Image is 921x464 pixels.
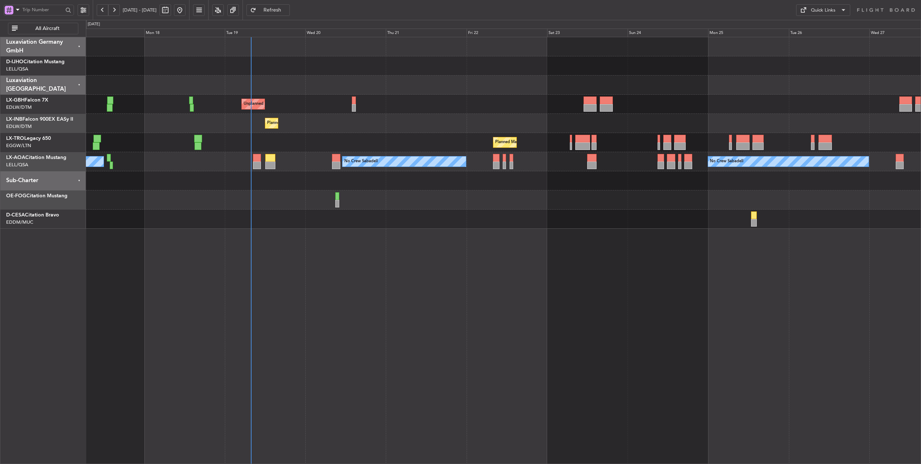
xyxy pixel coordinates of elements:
div: Mon 18 [144,29,225,37]
span: All Aircraft [19,26,76,31]
div: Tue 19 [225,29,305,37]
div: No Crew Sabadell [344,156,378,167]
div: Planned Maint Geneva (Cointrin) [267,118,327,129]
div: Sun 24 [628,29,708,37]
span: Refresh [258,8,287,13]
span: [DATE] - [DATE] [123,7,157,13]
a: LELL/QSA [6,66,28,72]
div: Tue 26 [789,29,869,37]
div: Planned Maint [GEOGRAPHIC_DATA] ([GEOGRAPHIC_DATA]) [495,137,609,148]
span: LX-INB [6,117,22,122]
div: No Crew Sabadell [710,156,743,167]
span: OE-FOG [6,193,26,198]
a: LX-GBHFalcon 7X [6,98,48,103]
a: EGGW/LTN [6,142,31,149]
div: Quick Links [811,7,835,14]
div: Fri 22 [467,29,547,37]
a: D-IJHOCitation Mustang [6,59,65,64]
span: LX-TRO [6,136,24,141]
a: OE-FOGCitation Mustang [6,193,67,198]
button: All Aircraft [8,23,78,34]
a: EDLW/DTM [6,104,32,111]
a: D-CESACitation Bravo [6,212,59,218]
input: Trip Number [22,4,63,15]
div: Unplanned Maint [GEOGRAPHIC_DATA] ([GEOGRAPHIC_DATA]) [244,99,362,109]
button: Quick Links [796,4,850,16]
div: Sat 23 [547,29,628,37]
a: LELL/QSA [6,162,28,168]
div: Thu 21 [386,29,466,37]
a: EDDM/MUC [6,219,33,225]
span: D-IJHO [6,59,23,64]
div: [DATE] [88,21,100,27]
a: EDLW/DTM [6,123,32,130]
div: Sun 17 [64,29,144,37]
a: LX-AOACitation Mustang [6,155,66,160]
button: Refresh [246,4,290,16]
span: LX-GBH [6,98,25,103]
span: LX-AOA [6,155,25,160]
div: Wed 20 [305,29,386,37]
span: D-CESA [6,212,25,218]
a: LX-TROLegacy 650 [6,136,51,141]
a: LX-INBFalcon 900EX EASy II [6,117,73,122]
div: Mon 25 [708,29,789,37]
